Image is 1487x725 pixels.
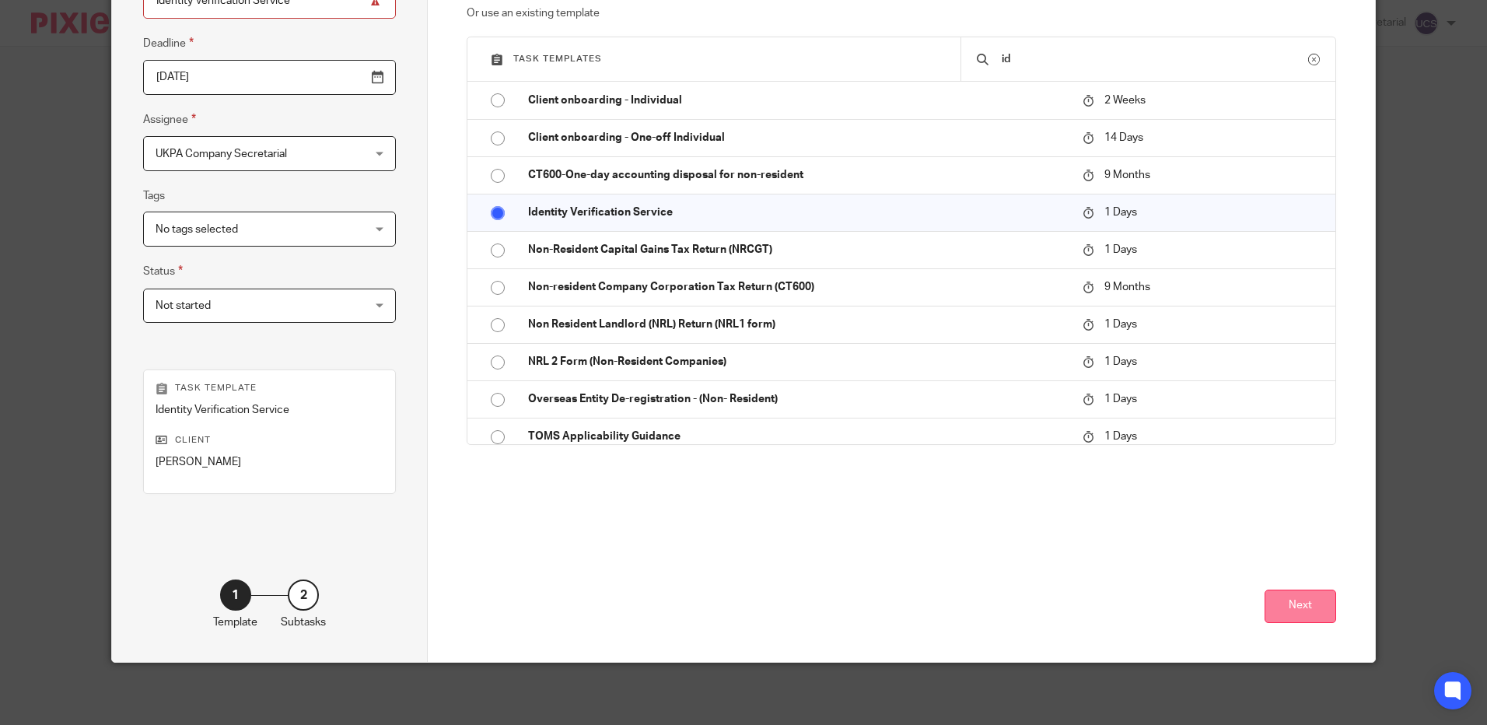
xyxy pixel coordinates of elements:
[156,454,383,470] p: [PERSON_NAME]
[156,149,287,159] span: UKPA Company Secretarial
[1104,282,1150,292] span: 9 Months
[143,262,183,280] label: Status
[1104,170,1150,180] span: 9 Months
[528,429,1067,444] p: TOMS Applicability Guidance
[528,279,1067,295] p: Non-resident Company Corporation Tax Return (CT600)
[528,354,1067,370] p: NRL 2 Form (Non-Resident Companies)
[143,188,165,204] label: Tags
[1000,51,1308,68] input: Search...
[1265,590,1336,623] button: Next
[143,34,194,52] label: Deadline
[1104,356,1137,367] span: 1 Days
[1104,319,1137,330] span: 1 Days
[156,434,383,447] p: Client
[528,317,1067,332] p: Non Resident Landlord (NRL) Return (NRL1 form)
[1104,394,1137,405] span: 1 Days
[156,300,211,311] span: Not started
[1104,431,1137,442] span: 1 Days
[1104,244,1137,255] span: 1 Days
[213,615,257,630] p: Template
[528,205,1067,220] p: Identity Verification Service
[1104,132,1143,143] span: 14 Days
[528,391,1067,407] p: Overseas Entity De-registration - (Non- Resident)
[528,130,1067,145] p: Client onboarding - One-off Individual
[220,580,251,611] div: 1
[528,242,1067,257] p: Non-Resident Capital Gains Tax Return (NRCGT)
[288,580,319,611] div: 2
[467,5,1335,21] p: Or use an existing template
[156,382,383,394] p: Task template
[156,224,238,235] span: No tags selected
[528,93,1067,108] p: Client onboarding - Individual
[528,167,1067,183] p: CT600-One-day accounting disposal for non-resident
[1104,95,1146,106] span: 2 Weeks
[1104,207,1137,218] span: 1 Days
[281,615,326,630] p: Subtasks
[143,60,396,95] input: Pick a date
[513,54,602,63] span: Task templates
[143,110,196,128] label: Assignee
[156,402,383,418] p: Identity Verification Service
